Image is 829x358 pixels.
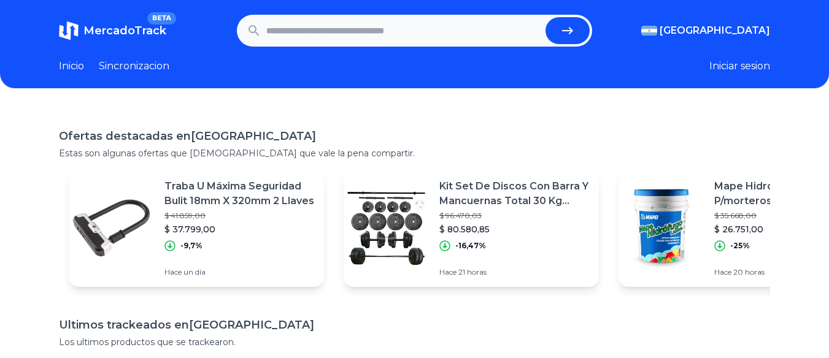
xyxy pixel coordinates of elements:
h1: Ofertas destacadas en [GEOGRAPHIC_DATA] [59,128,770,145]
img: Featured image [344,185,430,271]
p: $ 96.470,03 [439,211,589,221]
p: Traba U Máxima Seguridad Bulit 18mm X 320mm 2 Llaves [164,179,314,208]
a: Sincronizacion [99,59,169,74]
img: Featured image [619,185,704,271]
img: MercadoTrack [59,21,79,40]
button: Iniciar sesion [709,59,770,74]
a: Inicio [59,59,84,74]
a: Featured imageKit Set De Discos Con Barra Y Mancuernas Total 30 Kg Sonnos$ 96.470,03$ 80.580,85-1... [344,169,599,287]
span: MercadoTrack [83,24,166,37]
p: Hace un día [164,267,314,277]
p: Estas son algunas ofertas que [DEMOGRAPHIC_DATA] que vale la pena compartir. [59,147,770,159]
span: [GEOGRAPHIC_DATA] [660,23,770,38]
a: MercadoTrackBETA [59,21,166,40]
button: [GEOGRAPHIC_DATA] [641,23,770,38]
p: $ 37.799,00 [164,223,314,235]
p: Kit Set De Discos Con Barra Y Mancuernas Total 30 Kg Sonnos [439,179,589,208]
img: Argentina [641,26,657,36]
p: -25% [730,241,750,251]
img: Featured image [69,185,155,271]
a: Featured imageTraba U Máxima Seguridad Bulit 18mm X 320mm 2 Llaves$ 41.859,00$ 37.799,00-9,7%Hace... [69,169,324,287]
span: BETA [147,12,176,25]
p: Los ultimos productos que se trackearon. [59,336,770,348]
p: $ 41.859,00 [164,211,314,221]
p: Hace 21 horas [439,267,589,277]
h1: Ultimos trackeados en [GEOGRAPHIC_DATA] [59,316,770,333]
p: $ 80.580,85 [439,223,589,235]
p: -16,47% [455,241,486,251]
p: -9,7% [180,241,202,251]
